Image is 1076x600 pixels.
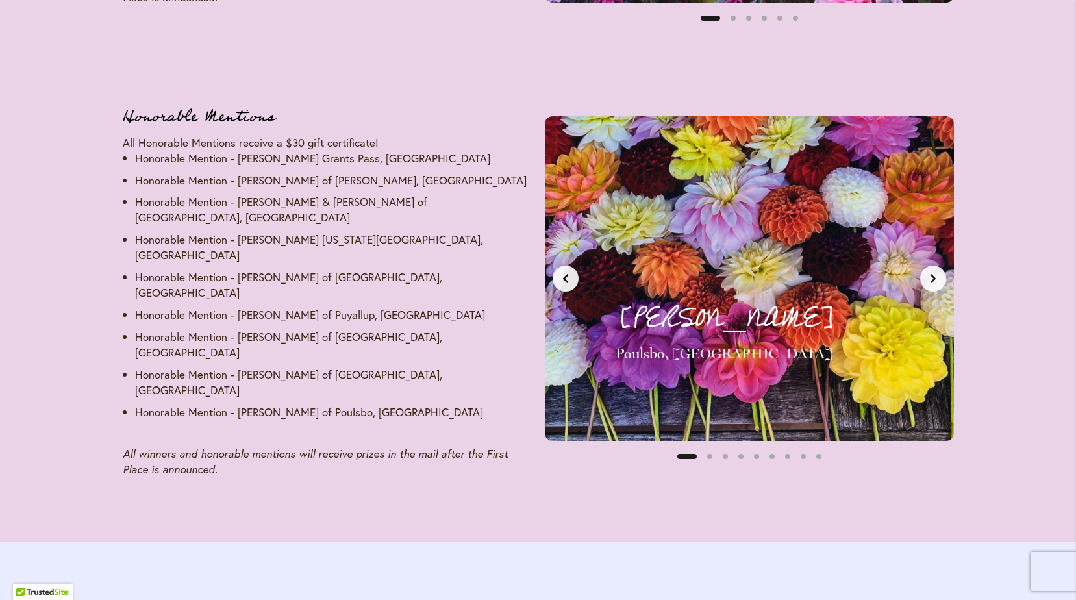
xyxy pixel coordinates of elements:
[702,449,718,464] button: Slide 2
[772,10,788,26] button: Slide 5
[725,10,741,26] button: Slide 2
[701,10,720,26] button: Slide 1
[135,151,532,166] li: Honorable Mention - [PERSON_NAME] Grants Pass, [GEOGRAPHIC_DATA]
[123,447,508,476] em: All winners and honorable mentions will receive prizes in the mail after the First Place is annou...
[920,266,946,292] button: Next slide
[811,449,827,464] button: Slide 9
[741,10,757,26] button: Slide 3
[795,449,811,464] button: Slide 8
[616,297,925,340] p: [PERSON_NAME]
[135,367,532,398] li: Honorable Mention - [PERSON_NAME] of [GEOGRAPHIC_DATA], [GEOGRAPHIC_DATA]
[135,232,532,263] li: Honorable Mention - [PERSON_NAME] [US_STATE][GEOGRAPHIC_DATA], [GEOGRAPHIC_DATA]
[677,449,697,464] button: Slide 1
[788,10,803,26] button: Slide 6
[135,194,532,225] li: Honorable Mention - [PERSON_NAME] & [PERSON_NAME] of [GEOGRAPHIC_DATA], [GEOGRAPHIC_DATA]
[553,266,579,292] button: Previous slide
[123,104,532,130] h3: Honorable Mentions
[135,405,532,420] li: Honorable Mention - [PERSON_NAME] of Poulsbo, [GEOGRAPHIC_DATA]
[749,449,764,464] button: Slide 5
[780,449,795,464] button: Slide 7
[135,329,532,360] li: Honorable Mention - [PERSON_NAME] of [GEOGRAPHIC_DATA], [GEOGRAPHIC_DATA]
[764,449,780,464] button: Slide 6
[757,10,772,26] button: Slide 4
[135,269,532,301] li: Honorable Mention - [PERSON_NAME] of [GEOGRAPHIC_DATA], [GEOGRAPHIC_DATA]
[718,449,733,464] button: Slide 3
[616,345,925,363] h4: Poulsbo, [GEOGRAPHIC_DATA]
[135,307,532,323] li: Honorable Mention - [PERSON_NAME] of Puyallup, [GEOGRAPHIC_DATA]
[733,449,749,464] button: Slide 4
[123,135,532,151] p: All Honorable Mentions receive a $30 gift certificate!
[135,173,532,188] li: Honorable Mention - [PERSON_NAME] of [PERSON_NAME], [GEOGRAPHIC_DATA]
